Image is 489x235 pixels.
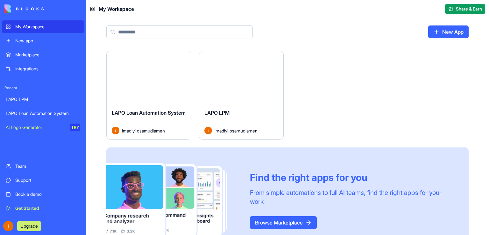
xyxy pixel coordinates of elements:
[445,4,485,14] button: Share & Earn
[17,223,41,229] a: Upgrade
[2,85,84,90] span: Recent
[6,124,66,131] div: AI Logo Generator
[199,51,284,140] a: LAPO LPMAvatarimadiyi osamudiamen
[15,52,80,58] div: Marketplace
[456,6,482,12] span: Share & Earn
[122,127,165,134] span: imadiyi osamudiamen
[112,127,119,134] img: Avatar
[15,191,80,197] div: Book a demo
[15,66,80,72] div: Integrations
[204,110,230,116] span: LAPO LPM
[2,188,84,201] a: Book a demo
[112,110,186,116] span: LAPO Loan Automation System
[2,62,84,75] a: Integrations
[2,93,84,106] a: LAPO LPM
[2,160,84,173] a: Team
[106,51,191,140] a: LAPO Loan Automation SystemAvatarimadiyi osamudiamen
[215,127,258,134] span: imadiyi osamudiamen
[2,121,84,134] a: AI Logo GeneratorTRY
[15,38,80,44] div: New app
[17,221,41,231] button: Upgrade
[99,5,134,13] span: My Workspace
[204,127,212,134] img: Avatar
[70,124,80,131] div: TRY
[6,110,80,117] div: LAPO Loan Automation System
[3,221,13,231] img: ACg8ocLB9P26u4z_XfVqqZv23IIy26lOVRMs5a5o78UrcOGifJo1jA=s96-c
[15,24,80,30] div: My Workspace
[2,174,84,187] a: Support
[2,20,84,33] a: My Workspace
[2,107,84,120] a: LAPO Loan Automation System
[4,4,44,13] img: logo
[428,25,469,38] a: New App
[15,177,80,183] div: Support
[2,202,84,215] a: Get Started
[250,172,453,183] div: Find the right apps for you
[15,163,80,169] div: Team
[2,48,84,61] a: Marketplace
[250,188,453,206] div: From simple automations to full AI teams, find the right apps for your work
[250,216,317,229] a: Browse Marketplace
[6,96,80,103] div: LAPO LPM
[2,34,84,47] a: New app
[15,205,80,211] div: Get Started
